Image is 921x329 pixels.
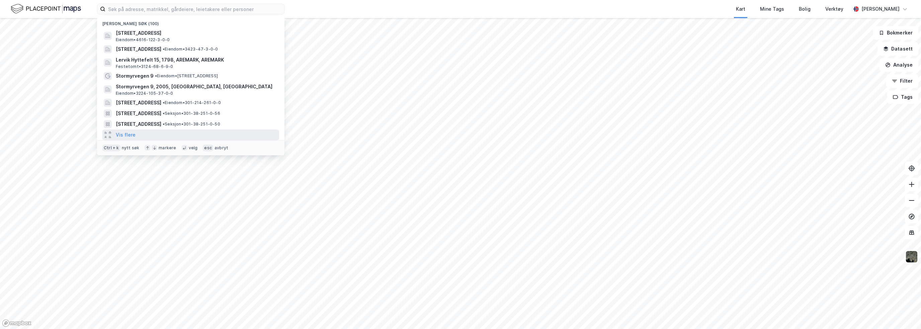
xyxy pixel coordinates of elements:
[2,319,31,327] a: Mapbox homepage
[163,111,165,116] span: •
[116,120,161,128] span: [STREET_ADDRESS]
[163,47,218,52] span: Eiendom • 3423-47-3-0-0
[116,99,161,107] span: [STREET_ADDRESS]
[163,100,221,105] span: Eiendom • 301-214-261-0-0
[97,16,284,28] div: [PERSON_NAME] søk (100)
[116,37,170,43] span: Eiendom • 4616-122-3-0-0
[116,83,276,91] span: Stormyrvegen 9, 2005, [GEOGRAPHIC_DATA], [GEOGRAPHIC_DATA]
[799,5,811,13] div: Bolig
[888,297,921,329] iframe: Chat Widget
[905,250,918,263] img: 9k=
[155,73,157,78] span: •
[116,131,136,139] button: Vis flere
[203,145,213,151] div: esc
[163,100,165,105] span: •
[888,297,921,329] div: Kontrollprogram for chat
[116,45,161,53] span: [STREET_ADDRESS]
[163,121,165,127] span: •
[189,145,198,151] div: velg
[116,72,154,80] span: Stormyrvegen 9
[886,74,918,88] button: Filter
[159,145,176,151] div: markere
[116,109,161,117] span: [STREET_ADDRESS]
[163,47,165,52] span: •
[760,5,784,13] div: Mine Tags
[163,121,220,127] span: Seksjon • 301-38-251-0-50
[122,145,140,151] div: nytt søk
[163,111,220,116] span: Seksjon • 301-38-251-0-56
[215,145,228,151] div: avbryt
[880,58,918,72] button: Analyse
[877,42,918,56] button: Datasett
[825,5,843,13] div: Verktøy
[116,56,276,64] span: Lervik Hyttefelt 15, 1798, AREMARK, AREMARK
[887,90,918,104] button: Tags
[116,91,173,96] span: Eiendom • 3224-105-37-0-0
[116,64,173,69] span: Festetomt • 3124-68-6-9-0
[11,3,81,15] img: logo.f888ab2527a4732fd821a326f86c7f29.svg
[105,4,284,14] input: Søk på adresse, matrikkel, gårdeiere, leietakere eller personer
[155,73,218,79] span: Eiendom • [STREET_ADDRESS]
[873,26,918,39] button: Bokmerker
[736,5,745,13] div: Kart
[861,5,900,13] div: [PERSON_NAME]
[116,29,276,37] span: [STREET_ADDRESS]
[102,145,120,151] div: Ctrl + k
